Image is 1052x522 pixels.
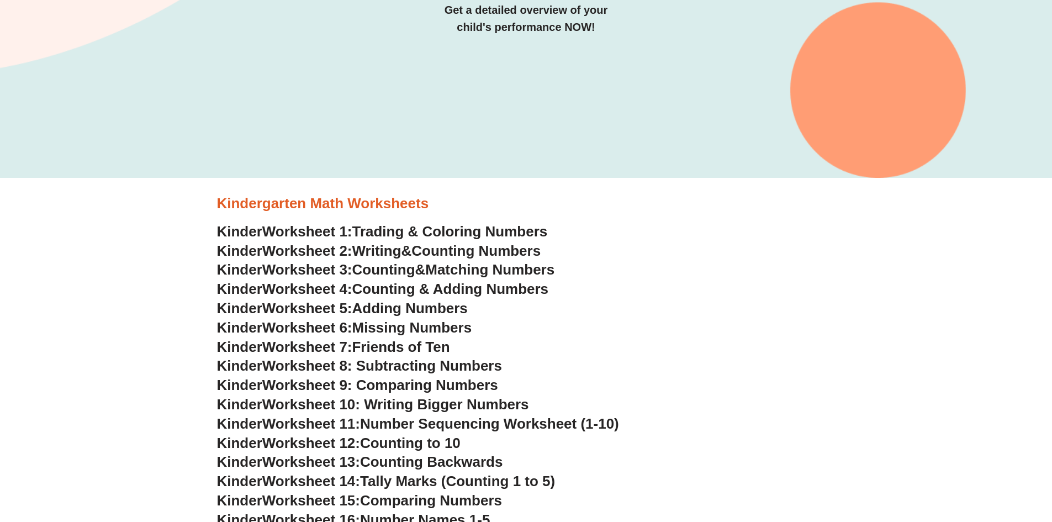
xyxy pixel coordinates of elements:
span: Worksheet 1: [262,223,352,240]
a: KinderWorksheet 4:Counting & Adding Numbers [217,281,549,297]
span: Adding Numbers [352,300,468,317]
a: KinderWorksheet 5:Adding Numbers [217,300,468,317]
span: Worksheet 13: [262,454,360,470]
span: Kinder [217,377,262,393]
a: KinderWorksheet 10: Writing Bigger Numbers [217,396,529,413]
span: Kinder [217,492,262,509]
a: KinderWorksheet 2:Writing&Counting Numbers [217,242,541,259]
span: Kinder [217,415,262,432]
span: Worksheet 4: [262,281,352,297]
span: Kinder [217,435,262,451]
span: Kinder [217,242,262,259]
iframe: Chat Widget [868,397,1052,522]
span: Matching Numbers [425,261,554,278]
a: KinderWorksheet 3:Counting&Matching Numbers [217,261,555,278]
span: Kinder [217,319,262,336]
span: Counting & Adding Numbers [352,281,549,297]
span: Counting Numbers [411,242,541,259]
span: Kinder [217,473,262,489]
span: Worksheet 3: [262,261,352,278]
span: Counting Backwards [360,454,503,470]
span: Worksheet 6: [262,319,352,336]
span: Worksheet 5: [262,300,352,317]
h3: Get a detailed overview of your child's performance NOW! [84,2,968,36]
span: Kinder [217,396,262,413]
span: Worksheet 7: [262,339,352,355]
span: Worksheet 12: [262,435,360,451]
span: Kinder [217,281,262,297]
span: Worksheet 11: [262,415,360,432]
a: KinderWorksheet 6:Missing Numbers [217,319,472,336]
a: KinderWorksheet 8: Subtracting Numbers [217,357,502,374]
span: Kinder [217,454,262,470]
span: Tally Marks (Counting 1 to 5) [360,473,555,489]
span: Missing Numbers [352,319,472,336]
span: Writing [352,242,401,259]
span: Kinder [217,261,262,278]
span: Trading & Coloring Numbers [352,223,548,240]
span: Kinder [217,223,262,240]
span: Worksheet 15: [262,492,360,509]
a: KinderWorksheet 7:Friends of Ten [217,339,450,355]
span: Friends of Ten [352,339,450,355]
span: Worksheet 10: Writing Bigger Numbers [262,396,529,413]
a: KinderWorksheet 9: Comparing Numbers [217,377,498,393]
span: Worksheet 8: Subtracting Numbers [262,357,502,374]
span: Number Sequencing Worksheet (1-10) [360,415,619,432]
span: Worksheet 9: Comparing Numbers [262,377,498,393]
span: Comparing Numbers [360,492,502,509]
span: Kinder [217,357,262,374]
span: Kinder [217,300,262,317]
a: KinderWorksheet 1:Trading & Coloring Numbers [217,223,548,240]
span: Counting [352,261,415,278]
span: Counting to 10 [360,435,461,451]
span: Kinder [217,339,262,355]
span: Worksheet 14: [262,473,360,489]
span: Worksheet 2: [262,242,352,259]
h3: Kindergarten Math Worksheets [217,194,836,213]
